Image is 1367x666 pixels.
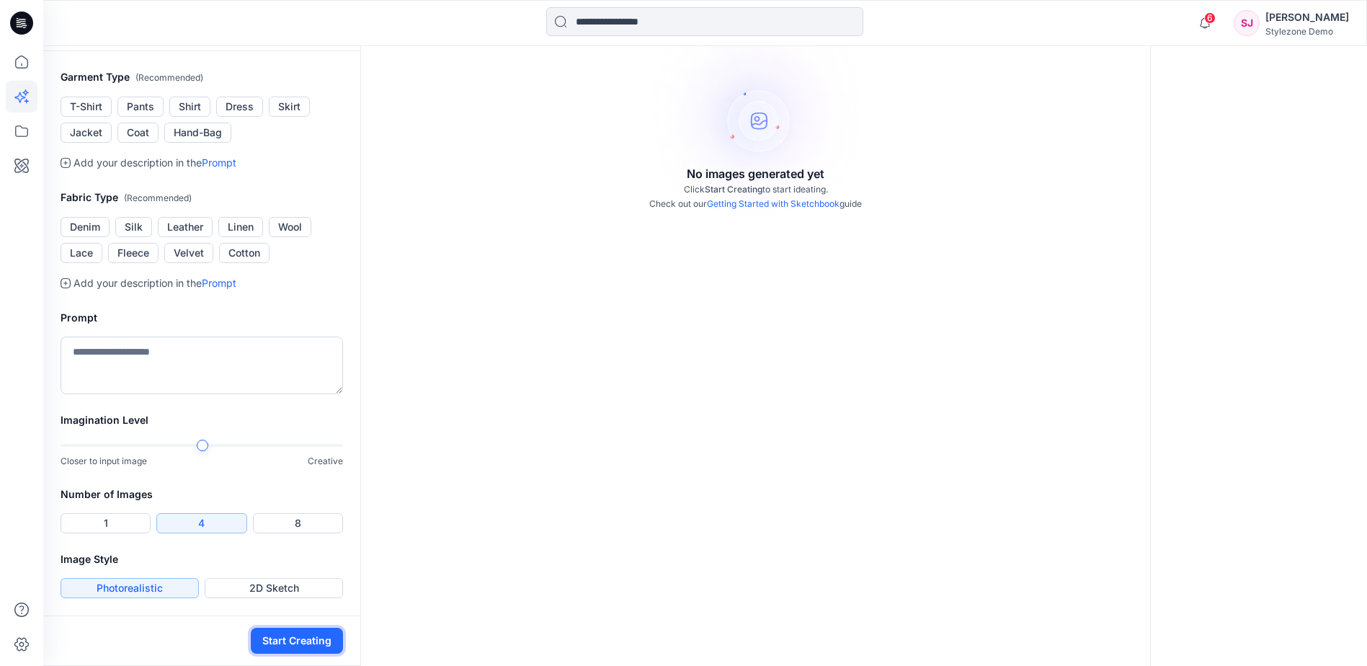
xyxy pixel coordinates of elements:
[705,184,762,195] span: Start Creating
[269,97,310,117] button: Skirt
[156,513,246,533] button: 4
[117,123,159,143] button: Coat
[202,277,236,289] a: Prompt
[115,217,152,237] button: Silk
[158,217,213,237] button: Leather
[108,243,159,263] button: Fleece
[74,275,236,292] p: Add your description in the
[216,97,263,117] button: Dress
[61,513,151,533] button: 1
[61,97,112,117] button: T-Shirt
[135,72,203,83] span: ( Recommended )
[1234,10,1260,36] div: SJ
[308,454,343,469] p: Creative
[61,123,112,143] button: Jacket
[61,217,110,237] button: Denim
[61,68,343,86] h2: Garment Type
[61,454,147,469] p: Closer to input image
[61,243,102,263] button: Lace
[707,198,840,209] a: Getting Started with Sketchbook
[61,486,343,503] h2: Number of Images
[202,156,236,169] a: Prompt
[253,513,343,533] button: 8
[1265,26,1349,37] div: Stylezone Demo
[117,97,164,117] button: Pants
[124,192,192,203] span: ( Recommended )
[74,154,236,172] p: Add your description in the
[205,578,343,598] button: 2D Sketch
[218,217,263,237] button: Linen
[649,182,862,211] p: Click to start ideating. Check out our guide
[219,243,270,263] button: Cotton
[61,412,343,429] h2: Imagination Level
[269,217,311,237] button: Wool
[1265,9,1349,26] div: [PERSON_NAME]
[61,309,343,327] h2: Prompt
[687,165,824,182] p: No images generated yet
[61,551,343,568] h2: Image Style
[164,123,231,143] button: Hand-Bag
[251,628,343,654] button: Start Creating
[61,189,343,207] h2: Fabric Type
[61,578,199,598] button: Photorealistic
[169,97,210,117] button: Shirt
[1204,12,1216,24] span: 6
[164,243,213,263] button: Velvet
